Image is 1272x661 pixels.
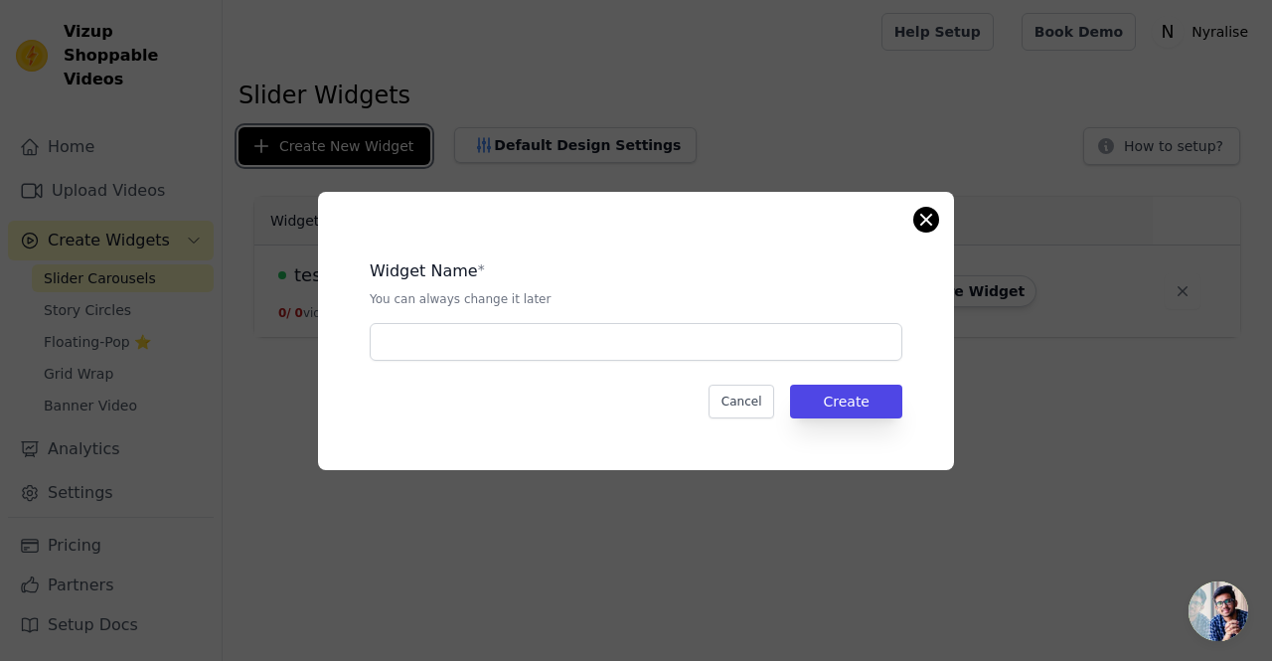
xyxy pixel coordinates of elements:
[370,259,478,283] legend: Widget Name
[790,385,902,418] button: Create
[1189,581,1248,641] a: Open chat
[709,385,775,418] button: Cancel
[370,291,902,307] p: You can always change it later
[914,208,938,232] button: Close modal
